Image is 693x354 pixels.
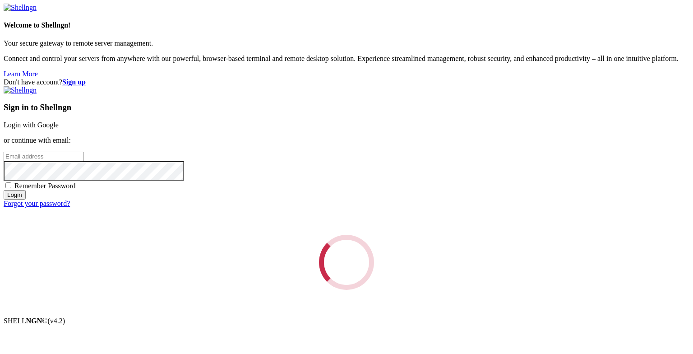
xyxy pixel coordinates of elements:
[4,317,65,325] span: SHELL ©
[14,182,76,190] span: Remember Password
[4,39,689,47] p: Your secure gateway to remote server management.
[48,317,65,325] span: 4.2.0
[4,136,689,144] p: or continue with email:
[4,200,70,207] a: Forgot your password?
[4,55,689,63] p: Connect and control your servers from anywhere with our powerful, browser-based terminal and remo...
[5,182,11,188] input: Remember Password
[316,232,376,292] div: Loading...
[4,121,59,129] a: Login with Google
[62,78,86,86] a: Sign up
[4,86,37,94] img: Shellngn
[4,78,689,86] div: Don't have account?
[4,102,689,112] h3: Sign in to Shellngn
[4,21,689,29] h4: Welcome to Shellngn!
[4,190,26,200] input: Login
[4,152,83,161] input: Email address
[26,317,42,325] b: NGN
[4,4,37,12] img: Shellngn
[4,70,38,78] a: Learn More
